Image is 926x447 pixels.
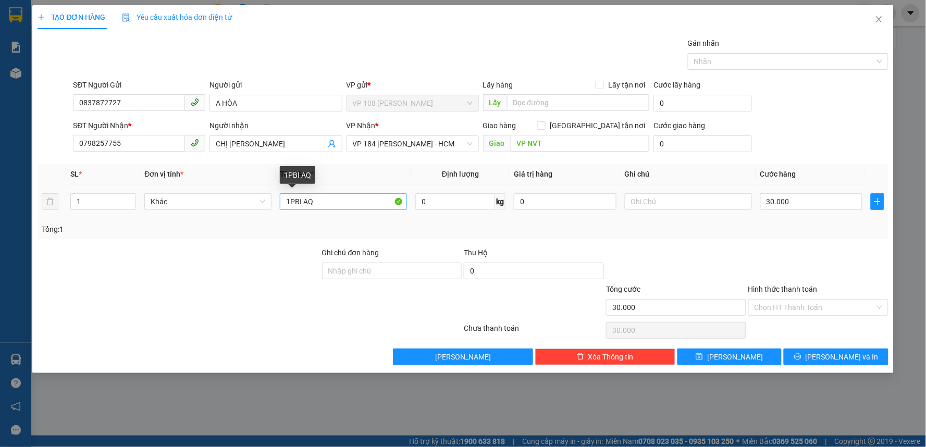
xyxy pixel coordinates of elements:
[588,351,634,363] span: Xóa Thông tin
[535,349,675,365] button: deleteXóa Thông tin
[73,79,205,91] div: SĐT Người Gửi
[483,135,511,152] span: Giao
[483,121,516,130] span: Giao hàng
[435,351,491,363] span: [PERSON_NAME]
[677,349,782,365] button: save[PERSON_NAME]
[9,34,92,46] div: C HẰNG
[70,170,79,178] span: SL
[353,136,473,152] span: VP 184 Nguyễn Văn Trỗi - HCM
[353,95,473,111] span: VP 108 Lê Hồng Phong - Vũng Tàu
[871,197,883,206] span: plus
[191,98,199,106] span: phone
[9,46,92,61] div: 0909571313
[442,170,479,178] span: Định lượng
[100,67,114,78] span: TC:
[806,351,879,363] span: [PERSON_NAME] và In
[546,120,649,131] span: [GEOGRAPHIC_DATA] tận nơi
[122,14,130,22] img: icon
[514,170,552,178] span: Giá trị hàng
[347,121,376,130] span: VP Nhận
[748,285,818,293] label: Hình thức thanh toán
[100,9,218,34] div: VP 184 [PERSON_NAME] - HCM
[191,139,199,147] span: phone
[511,135,650,152] input: Dọc đường
[653,95,752,111] input: Cước lấy hàng
[209,120,342,131] div: Người nhận
[604,79,649,91] span: Lấy tận nơi
[606,285,640,293] span: Tổng cước
[38,13,105,21] span: TẠO ĐƠN HÀNG
[73,120,205,131] div: SĐT Người Nhận
[322,249,379,257] label: Ghi chú đơn hàng
[875,15,883,23] span: close
[9,10,25,21] span: Gửi:
[328,140,336,148] span: user-add
[144,170,183,178] span: Đơn vị tính
[483,94,507,111] span: Lấy
[100,46,218,61] div: 0902726967
[621,164,756,184] th: Ghi chú
[463,322,605,341] div: Chưa thanh toán
[653,81,700,89] label: Cước lấy hàng
[495,193,505,210] span: kg
[38,14,45,21] span: plus
[653,135,752,152] input: Cước giao hàng
[464,249,488,257] span: Thu Hộ
[507,94,650,111] input: Dọc đường
[209,79,342,91] div: Người gửi
[696,353,703,361] span: save
[707,351,763,363] span: [PERSON_NAME]
[322,263,462,279] input: Ghi chú đơn hàng
[393,349,533,365] button: [PERSON_NAME]
[865,5,894,34] button: Close
[577,353,584,361] span: delete
[280,166,315,184] div: 1PBI AQ
[760,170,796,178] span: Cước hàng
[280,193,407,210] input: VD: Bàn, Ghế
[9,9,92,34] div: VP 108 [PERSON_NAME]
[483,81,513,89] span: Lấy hàng
[784,349,888,365] button: printer[PERSON_NAME] và In
[871,193,884,210] button: plus
[122,13,232,21] span: Yêu cầu xuất hóa đơn điện tử
[151,194,265,209] span: Khác
[100,10,125,21] span: Nhận:
[514,193,616,210] input: 0
[653,121,705,130] label: Cước giao hàng
[100,34,218,46] div: PHƯƠNG TRÀ
[42,223,357,235] div: Tổng: 1
[42,193,58,210] button: delete
[625,193,752,210] input: Ghi Chú
[347,79,479,91] div: VP gửi
[688,39,720,47] label: Gán nhãn
[794,353,801,361] span: printer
